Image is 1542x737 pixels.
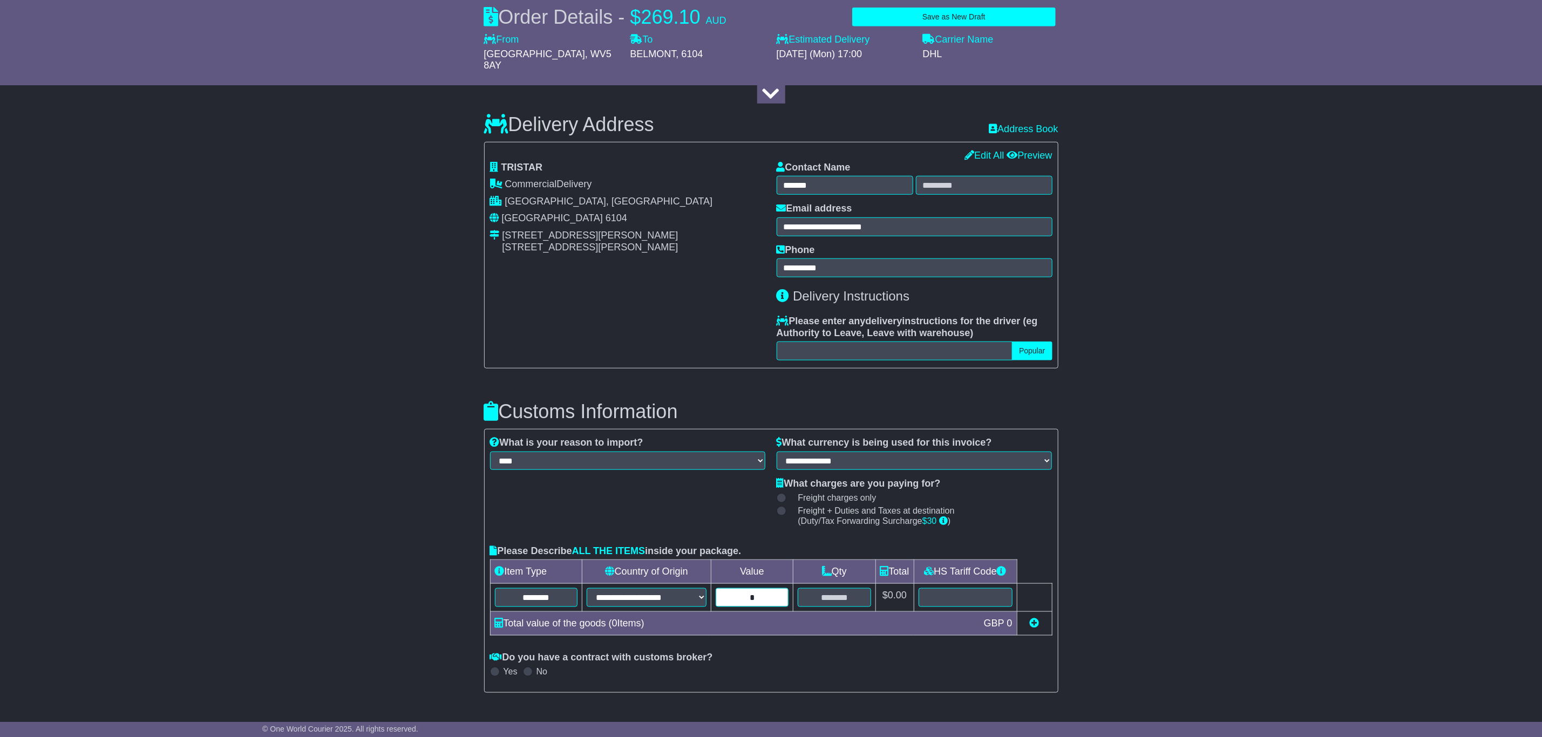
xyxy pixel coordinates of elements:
h3: Customs Information [484,401,1058,422]
label: Please enter any instructions for the driver ( ) [777,316,1052,339]
span: delivery [866,316,902,326]
h3: Delivery Address [484,114,654,135]
span: AUD [706,15,726,26]
span: 0.00 [888,590,907,600]
span: 269.10 [641,6,701,28]
label: Carrier Name [923,34,994,46]
span: $ [922,516,937,526]
label: Estimated Delivery [777,34,912,46]
span: (Duty/Tax Forwarding Surcharge ) [798,516,951,526]
label: Contact Name [777,162,851,174]
span: , 6104 [676,49,703,59]
div: [DATE] (Mon) 17:00 [777,49,912,60]
span: 30 [927,516,937,526]
label: Do you have a contract with customs broker? [490,652,713,664]
span: Commercial [505,179,557,189]
span: $ [630,6,641,28]
td: Total [875,560,914,584]
span: 0 [612,618,617,629]
td: Country of Origin [582,560,711,584]
span: 6104 [606,213,627,223]
label: No [536,666,547,677]
button: Popular [1012,342,1052,360]
a: Add new item [1030,618,1040,629]
div: [STREET_ADDRESS][PERSON_NAME] [502,230,678,242]
span: [GEOGRAPHIC_DATA] [484,49,585,59]
span: TRISTAR [501,162,543,173]
label: Email address [777,203,852,215]
label: Freight charges only [785,493,877,503]
label: Yes [504,666,518,677]
div: Delivery [490,179,766,190]
span: , WV5 8AY [484,49,612,71]
label: From [484,34,519,46]
span: Delivery Instructions [793,289,909,303]
div: Order Details - [484,5,726,29]
span: eg Authority to Leave, Leave with warehouse [777,316,1038,338]
td: $ [875,584,914,612]
label: What charges are you paying for? [777,478,941,490]
div: DHL [923,49,1058,60]
span: ALL THE ITEMS [572,545,646,556]
td: Item Type [490,560,582,584]
td: HS Tariff Code [914,560,1017,584]
span: [GEOGRAPHIC_DATA], [GEOGRAPHIC_DATA] [505,196,713,207]
a: Edit All [964,150,1004,161]
span: GBP [984,618,1004,629]
label: Phone [777,244,815,256]
span: 0 [1007,618,1012,629]
div: Total value of the goods ( Items) [490,616,979,631]
label: To [630,34,653,46]
span: [GEOGRAPHIC_DATA] [502,213,603,223]
label: Please Describe inside your package. [490,545,742,557]
span: Freight + Duties and Taxes at destination [798,506,955,516]
a: Address Book [989,124,1058,134]
span: © One World Courier 2025. All rights reserved. [262,725,418,733]
td: Value [711,560,793,584]
td: Qty [793,560,876,584]
label: What currency is being used for this invoice? [777,437,992,449]
button: Save as New Draft [852,8,1055,26]
label: What is your reason to import? [490,437,643,449]
div: [STREET_ADDRESS][PERSON_NAME] [502,242,678,254]
a: Preview [1007,150,1052,161]
span: BELMONT [630,49,676,59]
